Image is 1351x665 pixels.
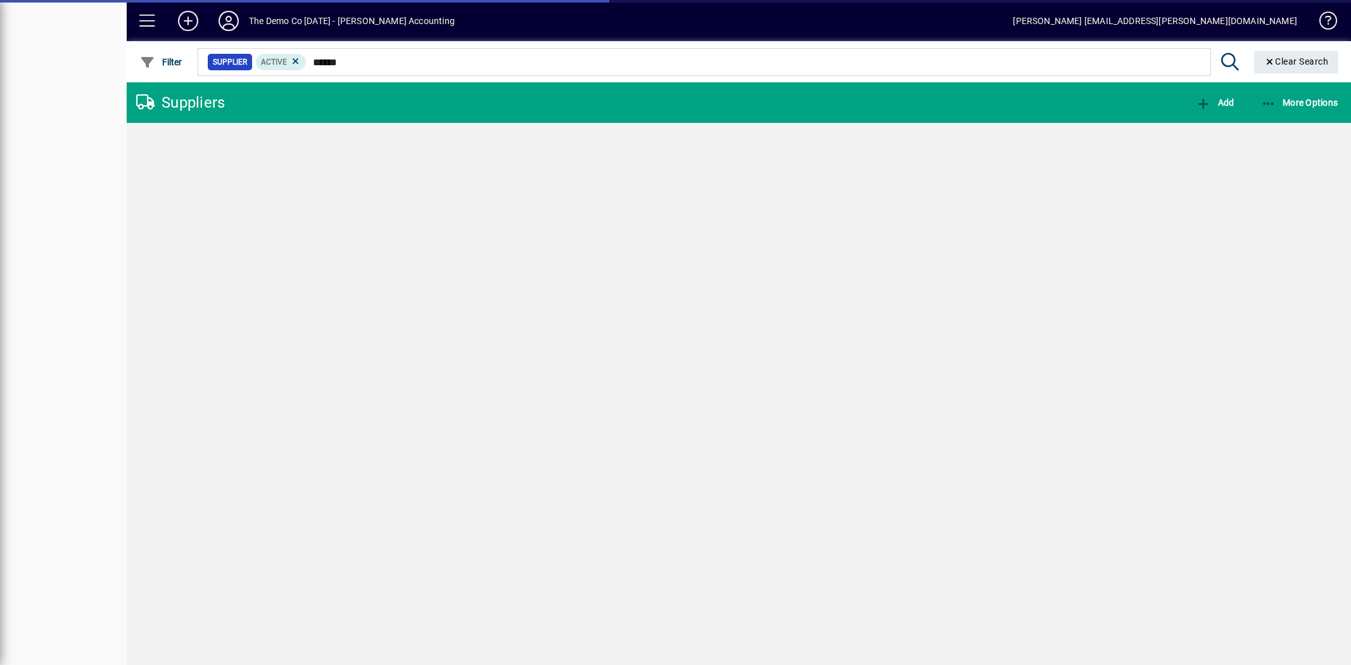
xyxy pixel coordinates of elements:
a: Knowledge Base [1310,3,1335,44]
button: Clear [1254,51,1339,73]
div: Suppliers [136,92,225,113]
button: More Options [1258,91,1341,114]
button: Add [168,9,208,32]
button: Profile [208,9,249,32]
mat-chip: Activation Status: Active [256,54,307,70]
button: Add [1193,91,1237,114]
div: The Demo Co [DATE] - [PERSON_NAME] Accounting [249,11,455,31]
span: Filter [140,57,182,67]
div: [PERSON_NAME] [EMAIL_ADDRESS][PERSON_NAME][DOMAIN_NAME] [1013,11,1297,31]
span: Add [1196,98,1234,108]
span: Clear Search [1264,56,1329,66]
span: Active [261,58,287,66]
button: Filter [137,51,186,73]
span: Supplier [213,56,247,68]
span: More Options [1261,98,1338,108]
